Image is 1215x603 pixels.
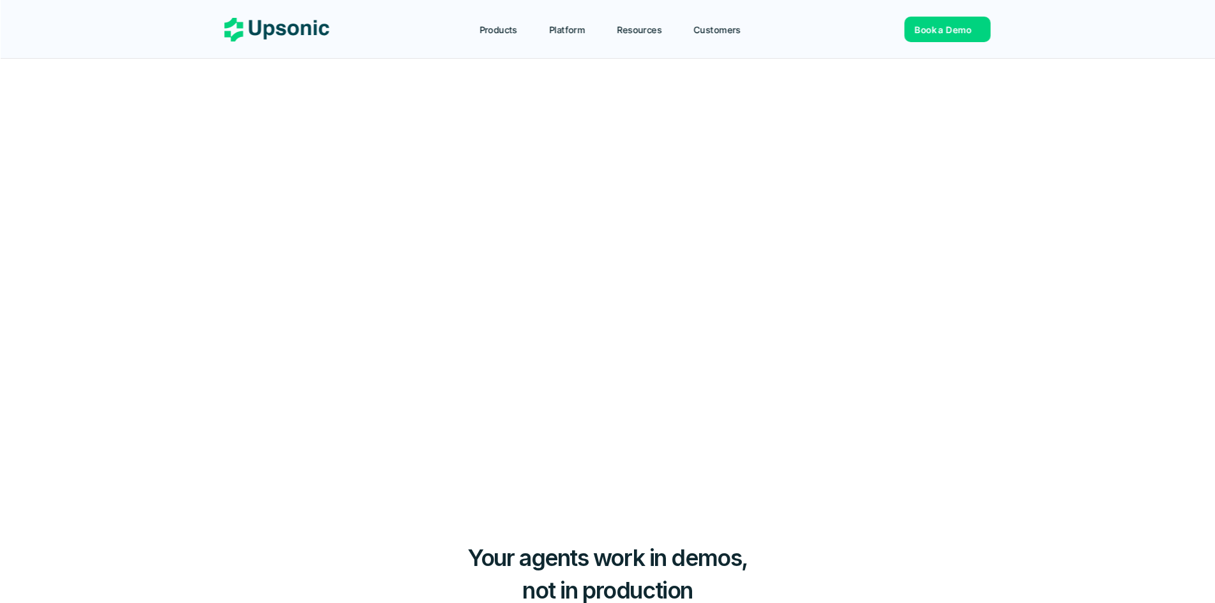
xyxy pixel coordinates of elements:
[569,318,637,336] span: Book a Demo
[905,17,991,42] a: Book a Demo
[549,23,585,36] p: Platform
[694,23,741,36] p: Customers
[479,23,517,36] p: Products
[467,544,748,572] span: Your agents work in demos,
[617,23,662,36] p: Resources
[554,309,661,347] a: Book a Demo
[915,24,972,35] span: Book a Demo
[472,18,538,41] a: Products
[401,236,815,276] p: From onboarding to compliance to settlement to autonomous control. Work with %82 more efficiency ...
[388,108,827,206] h2: Agentic AI Platform for FinTech Operations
